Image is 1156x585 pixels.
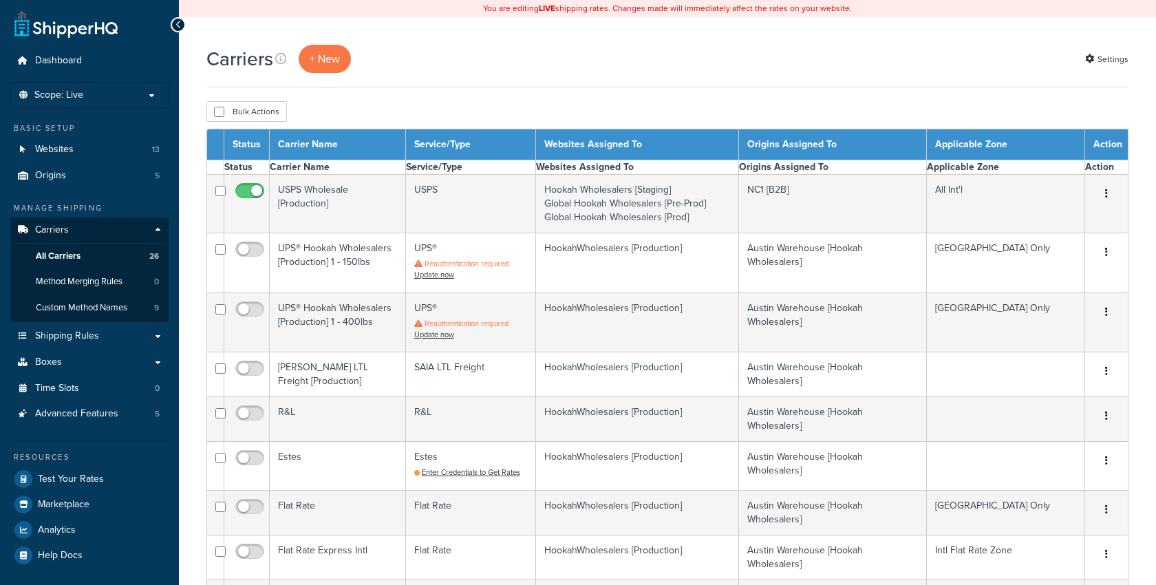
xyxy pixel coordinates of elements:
[36,276,122,288] span: Method Merging Rules
[535,352,738,397] td: HookahWholesalers [Production]
[270,352,406,397] td: [PERSON_NAME] LTL Freight [Production]
[535,397,738,442] td: HookahWholesalers [Production]
[535,535,738,579] td: HookahWholesalers [Production]
[155,170,160,182] span: 5
[1085,50,1128,69] a: Settings
[270,175,406,233] td: USPS Wholesale [Production]
[10,269,169,295] a: Method Merging Rules 0
[270,442,406,491] td: Estes
[539,2,555,14] b: LIVE
[36,302,127,314] span: Custom Method Names
[10,217,169,322] li: Carriers
[206,101,287,122] button: Bulk Actions
[10,350,169,375] a: Boxes
[270,233,406,292] td: UPS® Hookah Wholesalers [Production] 1 - 150lbs
[155,383,160,394] span: 0
[36,251,81,262] span: All Carriers
[927,175,1085,233] td: All Int'l
[927,160,1085,175] th: Applicable Zone
[270,129,406,160] th: Carrier Name
[38,550,83,562] span: Help Docs
[10,451,169,463] div: Resources
[425,258,509,269] span: Reauthentication required
[535,490,738,535] td: HookahWholesalers [Production]
[270,535,406,579] td: Flat Rate Express Intl
[535,129,738,160] th: Websites Assigned To
[35,357,62,368] span: Boxes
[738,292,927,352] td: Austin Warehouse [Hookah Wholesalers]
[738,490,927,535] td: Austin Warehouse [Hookah Wholesalers]
[10,518,169,542] a: Analytics
[152,144,160,156] span: 13
[10,543,169,568] a: Help Docs
[738,129,927,160] th: Origins Assigned To
[1085,129,1128,160] th: Action
[414,329,454,340] a: Update now
[10,202,169,214] div: Manage Shipping
[414,467,520,478] a: Enter Credentials to Get Rates
[35,170,66,182] span: Origins
[38,474,104,485] span: Test Your Rates
[38,524,76,536] span: Analytics
[206,45,273,72] h1: Carriers
[405,292,535,352] td: UPS®
[10,137,169,162] li: Websites
[10,269,169,295] li: Method Merging Rules
[405,233,535,292] td: UPS®
[10,492,169,517] a: Marketplace
[10,295,169,321] li: Custom Method Names
[405,160,535,175] th: Service/Type
[1085,160,1128,175] th: Action
[535,175,738,233] td: Hookah Wholesalers [Staging] Global Hookah Wholesalers [Pre-Prod] Global Hookah Wholesalers [Prod]
[10,323,169,349] a: Shipping Rules
[14,10,118,38] a: ShipperHQ Home
[149,251,159,262] span: 26
[10,137,169,162] a: Websites 13
[927,490,1085,535] td: [GEOGRAPHIC_DATA] Only
[422,467,520,478] span: Enter Credentials to Get Rates
[405,397,535,442] td: R&L
[10,123,169,134] div: Basic Setup
[10,217,169,243] a: Carriers
[738,233,927,292] td: Austin Warehouse [Hookah Wholesalers]
[35,144,74,156] span: Websites
[10,376,169,401] li: Time Slots
[405,535,535,579] td: Flat Rate
[738,175,927,233] td: NC1 [B2B]
[270,397,406,442] td: R&L
[154,276,159,288] span: 0
[10,244,169,269] a: All Carriers 26
[10,163,169,189] a: Origins 5
[738,442,927,491] td: Austin Warehouse [Hookah Wholesalers]
[34,89,83,101] span: Scope: Live
[10,163,169,189] li: Origins
[10,376,169,401] a: Time Slots 0
[425,318,509,329] span: Reauthentication required
[405,129,535,160] th: Service/Type
[10,295,169,321] a: Custom Method Names 9
[38,499,89,511] span: Marketplace
[927,292,1085,352] td: [GEOGRAPHIC_DATA] Only
[35,408,118,420] span: Advanced Features
[155,408,160,420] span: 5
[927,129,1085,160] th: Applicable Zone
[927,535,1085,579] td: Intl Flat Rate Zone
[738,160,927,175] th: Origins Assigned To
[35,383,79,394] span: Time Slots
[10,401,169,427] a: Advanced Features 5
[299,45,351,73] a: + New
[10,244,169,269] li: All Carriers
[535,233,738,292] td: HookahWholesalers [Production]
[270,160,406,175] th: Carrier Name
[10,48,169,74] a: Dashboard
[535,442,738,491] td: HookahWholesalers [Production]
[270,490,406,535] td: Flat Rate
[10,467,169,491] a: Test Your Rates
[224,129,270,160] th: Status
